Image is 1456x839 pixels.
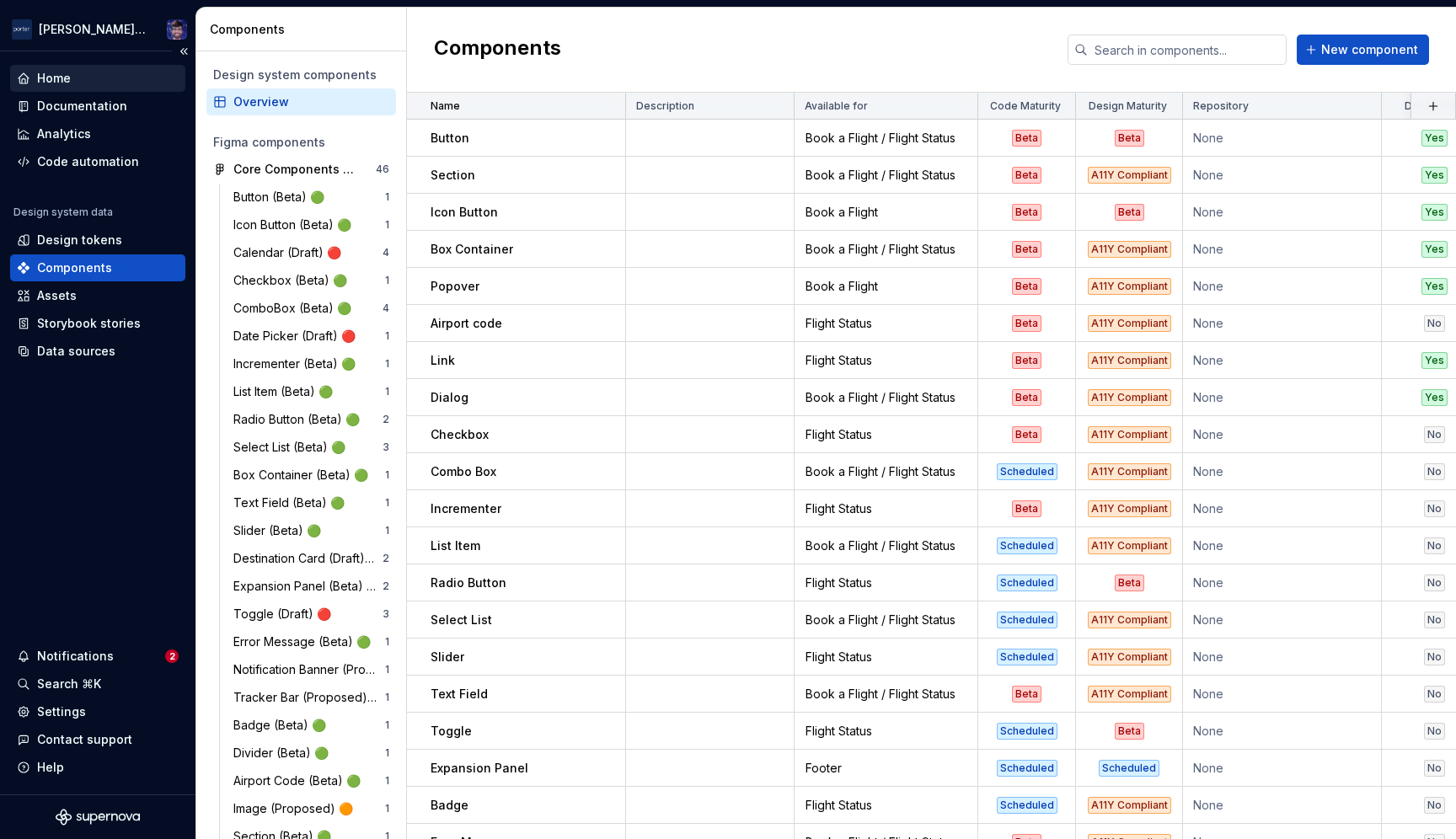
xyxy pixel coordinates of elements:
p: Text Field [431,686,488,703]
div: 46 [376,163,389,176]
a: Toggle (Draft) 🔴3 [227,601,396,628]
div: 1 [385,635,389,649]
p: Button [431,130,469,147]
a: Slider (Beta) 🟢1 [227,517,396,544]
button: Contact support [10,726,185,753]
img: Colin LeBlanc [167,19,187,40]
p: Incrementer [431,500,501,517]
div: Flight Status [795,352,977,369]
div: 1 [385,746,389,760]
div: 4 [383,246,389,259]
p: Radio Button [431,574,506,591]
h2: Components [434,35,561,65]
td: None [1183,157,1382,194]
div: Book a Flight / Flight Status [795,686,977,703]
p: Repository [1193,99,1249,113]
div: 1 [385,663,389,676]
div: Divider (Beta) 🟢 [233,745,335,762]
div: 1 [385,719,389,732]
td: None [1183,713,1382,750]
div: Flight Status [795,500,977,517]
td: None [1183,750,1382,787]
div: A11Y Compliant [1088,352,1171,369]
div: Beta [1115,574,1144,591]
div: Scheduled [997,760,1057,777]
div: 1 [385,496,389,510]
div: Beta [1012,500,1041,517]
div: Airport Code (Beta) 🟢 [233,772,367,789]
a: Airport Code (Beta) 🟢1 [227,767,396,794]
div: Analytics [37,126,91,142]
div: Destination Card (Draft) 🔴 [233,550,383,567]
a: Documentation [10,93,185,120]
td: None [1183,527,1382,564]
td: None [1183,601,1382,639]
td: None [1183,639,1382,676]
div: A11Y Compliant [1088,649,1171,665]
div: A11Y Compliant [1088,463,1171,480]
div: No [1424,612,1445,628]
div: No [1424,723,1445,740]
p: Badge [431,797,468,814]
div: No [1424,500,1445,517]
p: Expansion Panel [431,760,528,777]
td: None [1183,490,1382,527]
div: 1 [385,190,389,204]
div: Beta [1012,278,1041,295]
div: Toggle (Draft) 🔴 [233,606,338,623]
a: Icon Button (Beta) 🟢1 [227,211,396,238]
div: Checkbox (Beta) 🟢 [233,272,354,289]
div: A11Y Compliant [1088,315,1171,332]
a: Select List (Beta) 🟢3 [227,434,396,461]
div: Scheduled [1099,760,1159,777]
div: No [1424,537,1445,554]
a: Data sources [10,338,185,365]
div: Settings [37,703,86,720]
svg: Supernova Logo [56,809,140,826]
div: A11Y Compliant [1088,537,1171,554]
div: No [1424,797,1445,814]
div: Flight Status [795,649,977,665]
div: 3 [383,607,389,621]
p: Box Container [431,241,513,258]
div: ComboBox (Beta) 🟢 [233,300,358,317]
input: Search in components... [1088,35,1287,65]
a: Settings [10,698,185,725]
div: Beta [1115,723,1144,740]
div: A11Y Compliant [1088,278,1171,295]
div: Beta [1012,167,1041,184]
div: 1 [385,218,389,232]
a: Assets [10,282,185,309]
div: Design system components [213,67,389,83]
div: Beta [1012,315,1041,332]
a: Destination Card (Draft) 🔴2 [227,545,396,572]
div: A11Y Compliant [1088,426,1171,443]
div: A11Y Compliant [1088,612,1171,628]
a: Date Picker (Draft) 🔴1 [227,323,396,350]
div: Figma components [213,134,389,151]
a: ComboBox (Beta) 🟢4 [227,295,396,322]
div: Date Picker (Draft) 🔴 [233,328,362,345]
td: None [1183,787,1382,824]
div: Components [210,21,399,38]
p: Checkbox [431,426,489,443]
div: No [1424,463,1445,480]
div: 1 [385,274,389,287]
div: Flight Status [795,426,977,443]
div: A11Y Compliant [1088,241,1171,258]
p: Available for [805,99,868,113]
a: Divider (Beta) 🟢1 [227,740,396,767]
p: Link [431,352,455,369]
div: Book a Flight / Flight Status [795,241,977,258]
div: Footer [795,760,977,777]
div: Scheduled [997,574,1057,591]
div: Storybook stories [37,315,141,332]
a: Badge (Beta) 🟢1 [227,712,396,739]
div: Flight Status [795,574,977,591]
div: Notification Banner (Proposed) 🟠 [233,661,385,678]
div: No [1424,426,1445,443]
div: Yes [1421,389,1448,406]
a: Image (Proposed) 🟠1 [227,795,396,822]
div: Yes [1421,130,1448,147]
